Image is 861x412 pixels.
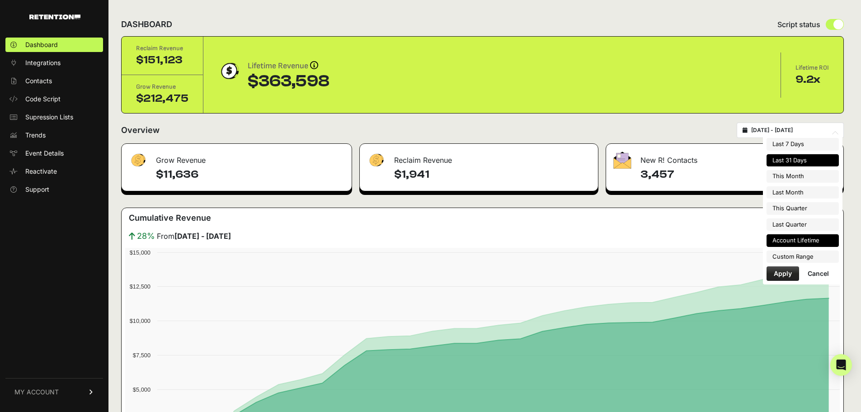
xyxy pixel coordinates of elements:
[25,149,64,158] span: Event Details
[25,185,49,194] span: Support
[5,92,103,106] a: Code Script
[174,232,231,241] strong: [DATE] - [DATE]
[25,76,52,85] span: Contacts
[5,56,103,70] a: Integrations
[156,167,344,182] h4: $11,636
[640,167,836,182] h4: 3,457
[800,266,836,281] button: Cancel
[25,40,58,49] span: Dashboard
[130,317,151,324] text: $10,000
[129,152,147,169] img: fa-dollar-13500eef13a19c4ab2b9ed9ad552e47b0d9fc28b02b83b90ba0e00f96d6372e9.png
[130,283,151,290] text: $12,500
[767,251,839,263] li: Custom Range
[136,44,188,53] div: Reclaim Revenue
[5,38,103,52] a: Dashboard
[157,231,231,242] span: From
[136,91,188,106] div: $212,475
[767,266,799,281] button: Apply
[606,144,843,171] div: New R! Contacts
[218,60,240,82] img: dollar-coin-05c43ed7efb7bc0c12610022525b4bbbb207c7efeef5aecc26f025e68dcafac9.png
[121,124,160,137] h2: Overview
[248,60,329,72] div: Lifetime Revenue
[5,164,103,179] a: Reactivate
[767,170,839,183] li: This Month
[14,388,59,397] span: MY ACCOUNT
[830,354,852,376] div: Open Intercom Messenger
[25,58,61,67] span: Integrations
[777,19,820,30] span: Script status
[129,212,211,224] h3: Cumulative Revenue
[25,167,57,176] span: Reactivate
[367,152,385,169] img: fa-dollar-13500eef13a19c4ab2b9ed9ad552e47b0d9fc28b02b83b90ba0e00f96d6372e9.png
[767,234,839,247] li: Account Lifetime
[25,131,46,140] span: Trends
[767,138,839,151] li: Last 7 Days
[5,378,103,406] a: MY ACCOUNT
[248,72,329,90] div: $363,598
[136,53,188,67] div: $151,123
[613,152,631,169] img: fa-envelope-19ae18322b30453b285274b1b8af3d052b27d846a4fbe8435d1a52b978f639a2.png
[767,154,839,167] li: Last 31 Days
[795,72,829,87] div: 9.2x
[767,186,839,199] li: Last Month
[25,95,61,104] span: Code Script
[767,218,839,231] li: Last Quarter
[360,144,598,171] div: Reclaim Revenue
[25,113,73,122] span: Supression Lists
[133,352,151,359] text: $7,500
[130,249,151,256] text: $15,000
[5,74,103,88] a: Contacts
[5,110,103,124] a: Supression Lists
[5,128,103,142] a: Trends
[133,386,151,393] text: $5,000
[122,144,352,171] div: Grow Revenue
[29,14,80,19] img: Retention.com
[136,82,188,91] div: Grow Revenue
[5,146,103,161] a: Event Details
[795,63,829,72] div: Lifetime ROI
[394,167,591,182] h4: $1,941
[121,18,172,31] h2: DASHBOARD
[767,202,839,215] li: This Quarter
[5,182,103,197] a: Support
[137,230,155,242] span: 28%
